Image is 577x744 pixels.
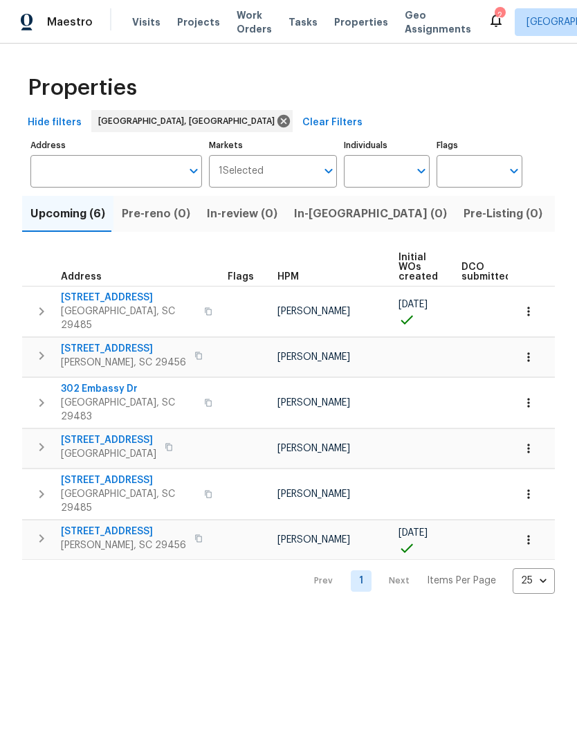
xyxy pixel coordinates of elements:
[319,161,338,181] button: Open
[437,141,522,149] label: Flags
[297,110,368,136] button: Clear Filters
[277,398,350,408] span: [PERSON_NAME]
[334,15,388,29] span: Properties
[237,8,272,36] span: Work Orders
[288,17,318,27] span: Tasks
[277,489,350,499] span: [PERSON_NAME]
[427,574,496,588] p: Items Per Page
[344,141,430,149] label: Individuals
[22,110,87,136] button: Hide filters
[30,141,202,149] label: Address
[28,114,82,131] span: Hide filters
[61,487,196,515] span: [GEOGRAPHIC_DATA], SC 29485
[61,342,186,356] span: [STREET_ADDRESS]
[399,253,438,282] span: Initial WOs created
[132,15,161,29] span: Visits
[464,204,542,224] span: Pre-Listing (0)
[405,8,471,36] span: Geo Assignments
[277,272,299,282] span: HPM
[302,114,363,131] span: Clear Filters
[91,110,293,132] div: [GEOGRAPHIC_DATA], [GEOGRAPHIC_DATA]
[277,535,350,545] span: [PERSON_NAME]
[30,204,105,224] span: Upcoming (6)
[301,568,555,594] nav: Pagination Navigation
[61,272,102,282] span: Address
[351,570,372,592] a: Goto page 1
[61,382,196,396] span: 302 Embassy Dr
[98,114,280,128] span: [GEOGRAPHIC_DATA], [GEOGRAPHIC_DATA]
[177,15,220,29] span: Projects
[461,262,511,282] span: DCO submitted
[277,352,350,362] span: [PERSON_NAME]
[184,161,203,181] button: Open
[504,161,524,181] button: Open
[122,204,190,224] span: Pre-reno (0)
[61,305,196,332] span: [GEOGRAPHIC_DATA], SC 29485
[228,272,254,282] span: Flags
[294,204,447,224] span: In-[GEOGRAPHIC_DATA] (0)
[61,473,196,487] span: [STREET_ADDRESS]
[61,396,196,424] span: [GEOGRAPHIC_DATA], SC 29483
[207,204,277,224] span: In-review (0)
[61,291,196,305] span: [STREET_ADDRESS]
[209,141,338,149] label: Markets
[28,81,137,95] span: Properties
[219,165,264,177] span: 1 Selected
[495,8,504,22] div: 2
[277,444,350,453] span: [PERSON_NAME]
[61,525,186,538] span: [STREET_ADDRESS]
[61,433,156,447] span: [STREET_ADDRESS]
[61,356,186,370] span: [PERSON_NAME], SC 29456
[399,528,428,538] span: [DATE]
[47,15,93,29] span: Maestro
[61,538,186,552] span: [PERSON_NAME], SC 29456
[277,307,350,316] span: [PERSON_NAME]
[399,300,428,309] span: [DATE]
[61,447,156,461] span: [GEOGRAPHIC_DATA]
[513,563,555,599] div: 25
[412,161,431,181] button: Open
